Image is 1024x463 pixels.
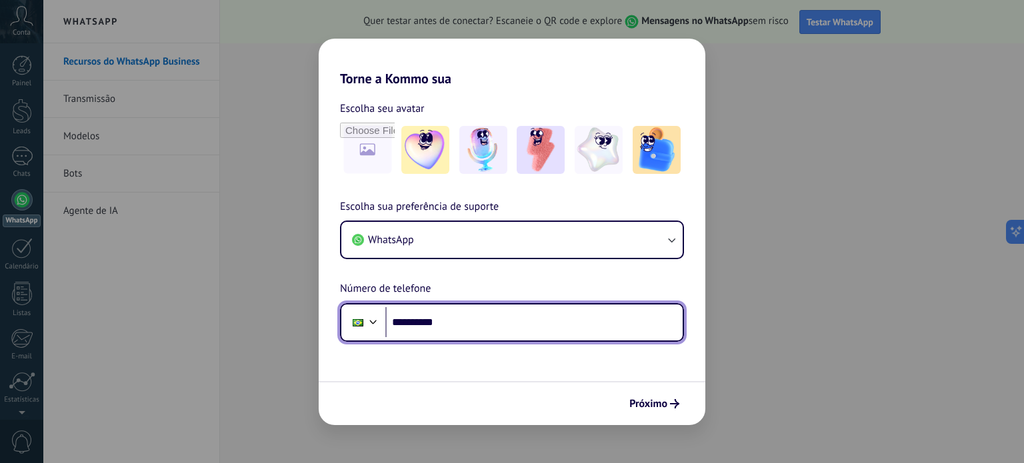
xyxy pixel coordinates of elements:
span: Escolha seu avatar [340,100,425,117]
h2: Torne a Kommo sua [319,39,705,87]
button: WhatsApp [341,222,683,258]
span: Escolha sua preferência de suporte [340,199,499,216]
button: Próximo [623,392,685,415]
img: -5.jpeg [633,126,681,174]
span: WhatsApp [368,233,414,246]
div: Brazil: + 55 [345,308,371,336]
img: -4.jpeg [575,126,623,174]
img: -2.jpeg [459,126,507,174]
img: -1.jpeg [401,126,449,174]
span: Número de telefone [340,280,431,298]
img: -3.jpeg [517,126,565,174]
span: Próximo [629,399,667,408]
